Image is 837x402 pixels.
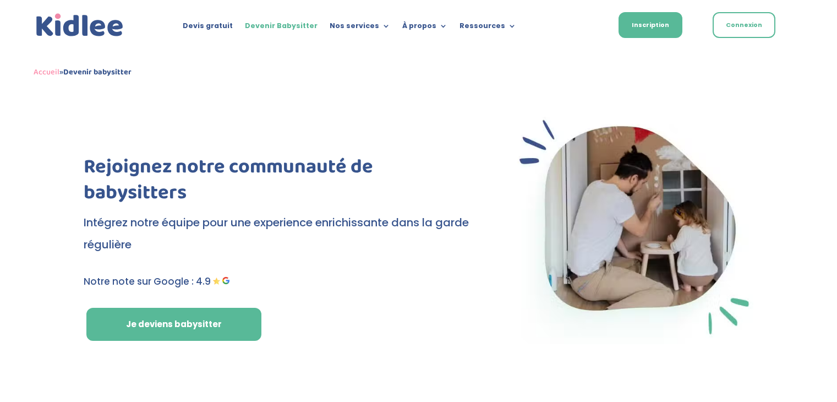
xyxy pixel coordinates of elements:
a: Je deviens babysitter [86,308,261,341]
span: » [34,66,132,79]
a: Kidlee Logo [34,11,126,40]
a: Ressources [459,22,516,34]
span: Intégrez notre équipe pour une experience enrichissante dans la garde régulière [84,215,469,252]
a: Accueil [34,66,59,79]
a: À propos [402,22,447,34]
a: Connexion [713,12,775,38]
a: Devenir Babysitter [245,22,318,34]
strong: Devenir babysitter [63,66,132,79]
img: Français [579,23,589,29]
a: Devis gratuit [183,22,233,34]
a: Inscription [619,12,682,38]
a: Nos services [330,22,390,34]
img: logo_kidlee_bleu [34,11,126,40]
picture: Babysitter [507,334,753,347]
span: Rejoignez notre communauté de babysitters [84,151,373,209]
p: Notre note sur Google : 4.9 [84,274,471,290]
